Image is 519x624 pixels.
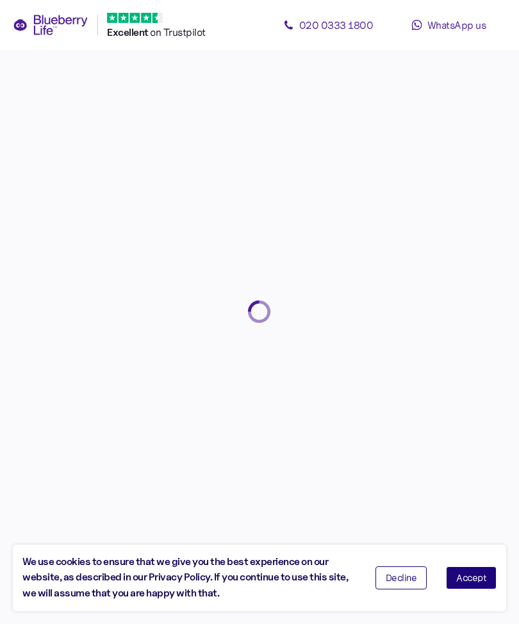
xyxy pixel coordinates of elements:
div: We use cookies to ensure that we give you the best experience on our website, as described in our... [22,554,356,602]
button: Decline cookies [375,566,427,589]
span: on Trustpilot [150,26,206,38]
span: Decline [386,573,417,582]
span: Accept [456,573,486,582]
span: Excellent ️ [107,26,150,38]
button: Accept cookies [446,566,497,589]
a: 020 0333 1800 [270,12,386,38]
span: WhatsApp us [427,19,486,31]
a: WhatsApp us [391,12,506,38]
span: 020 0333 1800 [299,19,374,31]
